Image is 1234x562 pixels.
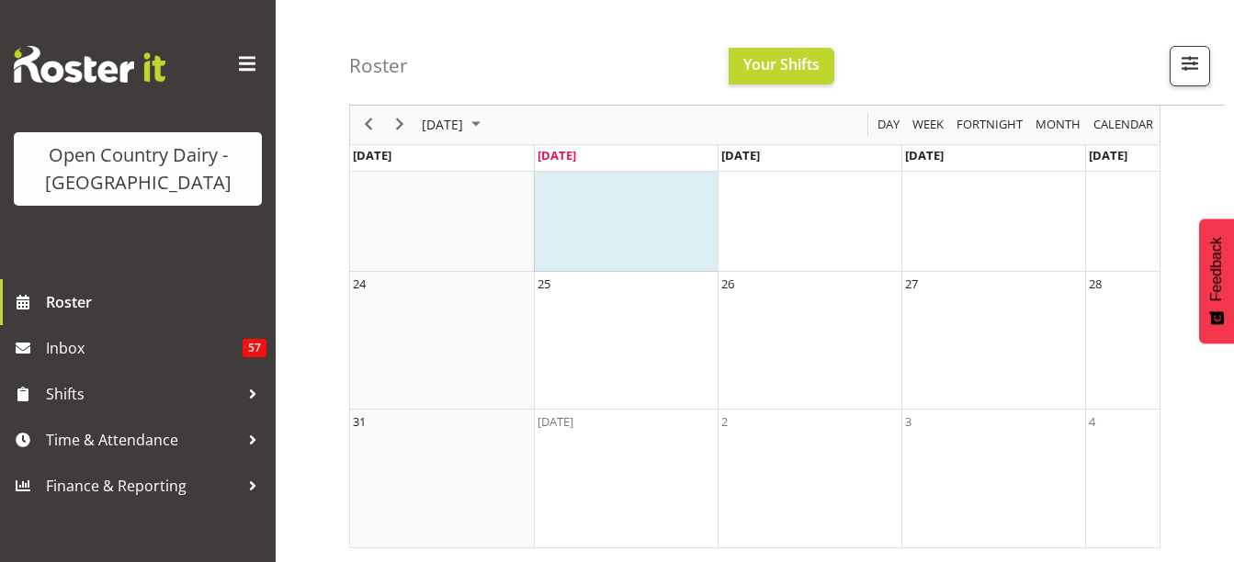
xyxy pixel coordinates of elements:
[721,275,734,293] div: 26
[1089,275,1102,293] div: 28
[1034,114,1082,137] span: Month
[46,380,239,408] span: Shifts
[1199,219,1234,343] button: Feedback - Show survey
[1170,46,1210,86] button: Filter Shifts
[353,412,366,431] div: 31
[388,114,413,137] button: Next
[901,272,1085,410] td: Wednesday, August 27, 2025
[743,54,820,74] span: Your Shifts
[718,134,901,272] td: Tuesday, August 19, 2025
[349,55,408,76] h4: Roster
[1208,237,1225,301] span: Feedback
[350,134,534,272] td: Sunday, August 17, 2025
[901,410,1085,547] td: Wednesday, September 3, 2025
[415,106,492,144] div: August 2025
[1092,114,1155,137] span: calendar
[32,141,243,197] div: Open Country Dairy - [GEOGRAPHIC_DATA]
[538,147,576,163] span: [DATE]
[905,275,918,293] div: 27
[905,147,944,163] span: [DATE]
[534,134,718,272] td: Monday, August 18, 2025
[353,275,366,293] div: 24
[46,334,243,362] span: Inbox
[729,48,834,84] button: Your Shifts
[538,275,550,293] div: 25
[353,147,391,163] span: [DATE]
[721,147,760,163] span: [DATE]
[350,272,534,410] td: Sunday, August 24, 2025
[420,114,465,137] span: [DATE]
[350,410,534,547] td: Sunday, August 31, 2025
[46,472,239,500] span: Finance & Reporting
[384,106,415,144] div: next period
[534,410,718,547] td: Monday, September 1, 2025
[911,114,945,137] span: Week
[1091,114,1157,137] button: Month
[14,46,165,83] img: Rosterit website logo
[538,412,573,431] div: [DATE]
[875,114,903,137] button: Timeline Day
[357,114,381,137] button: Previous
[876,114,901,137] span: Day
[1089,412,1095,431] div: 4
[910,114,947,137] button: Timeline Week
[1089,147,1127,163] span: [DATE]
[534,272,718,410] td: Monday, August 25, 2025
[46,426,239,454] span: Time & Attendance
[954,114,1026,137] button: Fortnight
[419,114,489,137] button: August 2025
[955,114,1025,137] span: Fortnight
[46,288,266,316] span: Roster
[353,106,384,144] div: previous period
[243,339,266,357] span: 57
[905,412,911,431] div: 3
[721,412,728,431] div: 2
[718,272,901,410] td: Tuesday, August 26, 2025
[718,410,901,547] td: Tuesday, September 2, 2025
[1033,114,1084,137] button: Timeline Month
[901,134,1085,272] td: Wednesday, August 20, 2025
